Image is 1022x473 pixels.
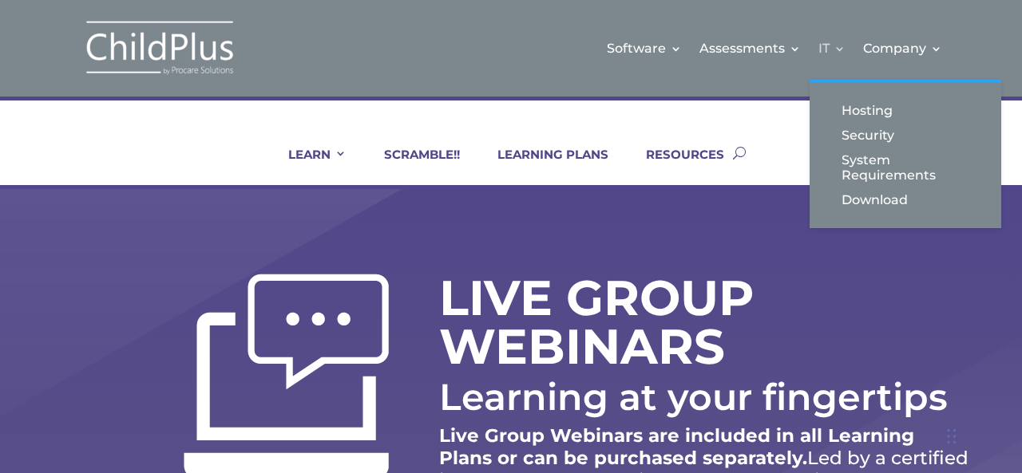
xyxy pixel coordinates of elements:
[761,301,1022,473] iframe: Chat Widget
[439,424,914,469] strong: Live Group Webinars are included in all Learning Plans or can be purchased separately.
[439,274,862,379] h1: LIVE GROUP WEBINARS
[818,16,846,81] a: IT
[863,16,942,81] a: Company
[626,147,724,185] a: RESOURCES
[477,147,608,185] a: LEARNING PLANS
[439,374,971,420] p: Learning at your fingertips
[268,147,347,185] a: LEARN
[826,98,985,123] a: Hosting
[699,16,801,81] a: Assessments
[364,147,460,185] a: SCRAMBLE!!
[607,16,682,81] a: Software
[826,148,985,187] a: System Requirements
[826,187,985,212] a: Download
[826,123,985,148] a: Security
[947,412,957,460] div: Drag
